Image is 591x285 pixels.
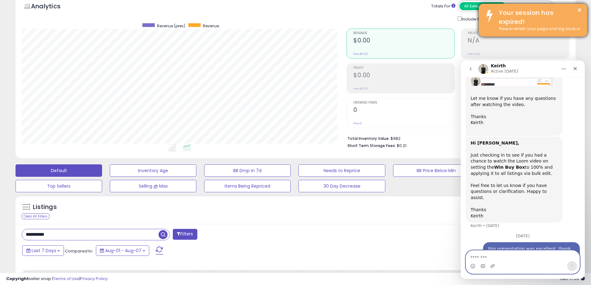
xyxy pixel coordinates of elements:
small: Prev: $0.00 [353,52,368,56]
span: Revenue [203,23,219,29]
h5: Analytics [31,2,73,12]
button: BB Price Below Min [393,164,480,177]
span: $0.21 [397,143,406,149]
span: Revenue (prev) [157,23,185,29]
h2: N/A [468,37,569,45]
small: Prev: 0 [353,122,362,125]
div: Your session has expired! [494,8,583,26]
span: Revenue [353,32,454,35]
button: BB Drop in 7d [204,164,291,177]
button: 30 Day Decrease [298,180,385,192]
li: $982 [347,134,565,142]
button: Last 7 Days [22,245,64,256]
span: Profit [PERSON_NAME] [468,32,569,35]
small: Prev: $0.00 [353,87,368,91]
button: Filters [173,229,197,240]
div: Include Returns [453,15,504,22]
button: Top Sellers [16,180,102,192]
button: × [577,6,582,14]
a: Terms of Use [53,276,79,282]
div: seller snap | | [6,276,108,282]
h2: $0.00 [353,72,454,80]
button: Selling @ Max [110,180,196,192]
b: Short Term Storage Fees: [347,143,396,148]
button: Listings With Cost [505,2,552,10]
div: Clear All Filters [22,213,49,219]
small: Prev: N/A [468,52,480,56]
div: Totals For [431,3,455,9]
iframe: To enrich screen reader interactions, please activate Accessibility in Grammarly extension settings [461,60,585,279]
button: Inventory Age [110,164,196,177]
b: Total Inventory Value: [347,136,390,141]
button: All Selected Listings [459,2,506,10]
a: Privacy Policy [80,276,108,282]
span: Aug-01 - Aug-07 [105,247,141,254]
h2: 0 [353,106,454,115]
button: Default [16,164,102,177]
button: Needs to Reprice [298,164,385,177]
h5: Listings [33,203,57,212]
button: Aug-01 - Aug-07 [96,245,149,256]
button: Items Being Repriced [204,180,291,192]
span: Compared to: [65,248,93,254]
div: Please refresh your page and log back in [494,26,583,32]
span: Profit [353,66,454,70]
span: Last 7 Days [32,247,56,254]
strong: Copyright [6,276,29,282]
span: Ordered Items [353,101,454,105]
h2: $0.00 [353,37,454,45]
